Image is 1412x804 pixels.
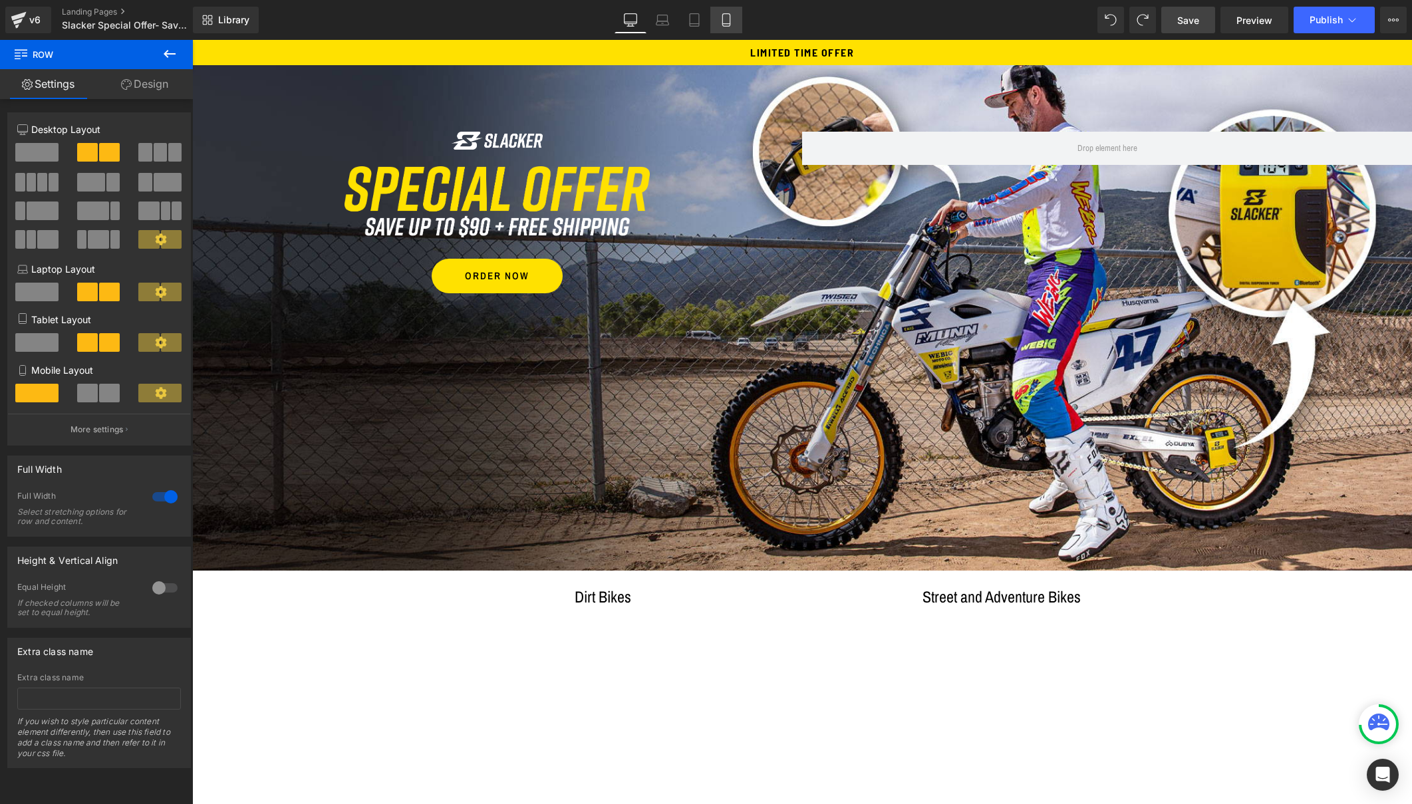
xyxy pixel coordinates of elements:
[13,40,146,69] span: Row
[27,11,43,29] div: v6
[221,543,600,571] h1: Dirt Bikes
[8,414,190,445] button: More settings
[17,638,93,657] div: Extra class name
[193,7,259,33] a: New Library
[62,7,215,17] a: Landing Pages
[71,424,124,436] p: More settings
[17,313,181,327] p: Tablet Layout
[1097,7,1124,33] button: Undo
[646,7,678,33] a: Laptop
[1294,7,1375,33] button: Publish
[17,507,137,526] div: Select stretching options for row and content.
[17,599,137,617] div: If checked columns will be set to equal height.
[221,571,600,801] iframe: Slacker Digital Sag Scale Overview
[1380,7,1407,33] button: More
[17,262,181,276] p: Laptop Layout
[17,716,181,767] div: If you wish to style particular content element differently, then use this field to add a class n...
[1177,13,1199,27] span: Save
[710,7,742,33] a: Mobile
[239,219,370,253] a: ORDER NOW
[1310,15,1343,25] span: Publish
[620,543,999,571] h1: Street and Adventure Bikes
[17,582,139,596] div: Equal Height
[17,491,139,505] div: Full Width
[218,14,249,26] span: Library
[17,547,118,566] div: Height & Vertical Align
[620,571,999,801] iframe: Slacker Digital Sag Scale Works on Street Bikes!
[1220,7,1288,33] a: Preview
[5,7,51,33] a: v6
[96,69,193,99] a: Design
[17,122,181,136] p: Desktop Layout
[17,456,62,475] div: Full Width
[62,20,190,31] span: Slacker Special Offer- Save $90.00 Dirt
[1129,7,1156,33] button: Redo
[17,363,181,377] p: Mobile Layout
[678,7,710,33] a: Tablet
[1367,759,1399,791] div: Open Intercom Messenger
[1236,13,1272,27] span: Preview
[273,219,337,253] span: ORDER NOW
[615,7,646,33] a: Desktop
[17,673,181,682] div: Extra class name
